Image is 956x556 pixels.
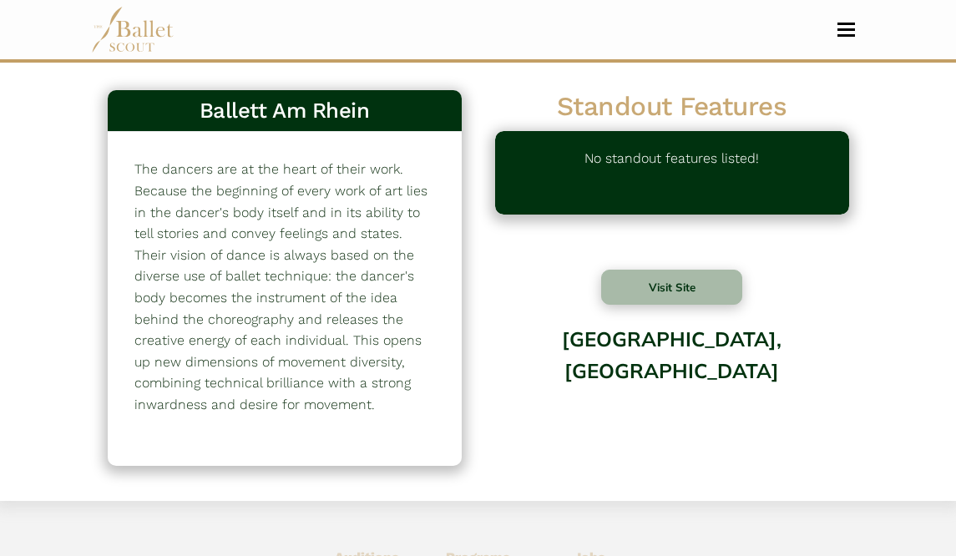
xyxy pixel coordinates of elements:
h2: Standout Features [495,90,849,124]
p: No standout features listed! [584,148,759,198]
p: The dancers are at the heart of their work. Because the beginning of every work of art lies in th... [134,159,435,415]
button: Toggle navigation [827,22,866,38]
h3: Ballett Am Rhein [121,97,448,124]
div: [GEOGRAPHIC_DATA], [GEOGRAPHIC_DATA] [495,315,849,449]
button: Visit Site [601,270,743,305]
